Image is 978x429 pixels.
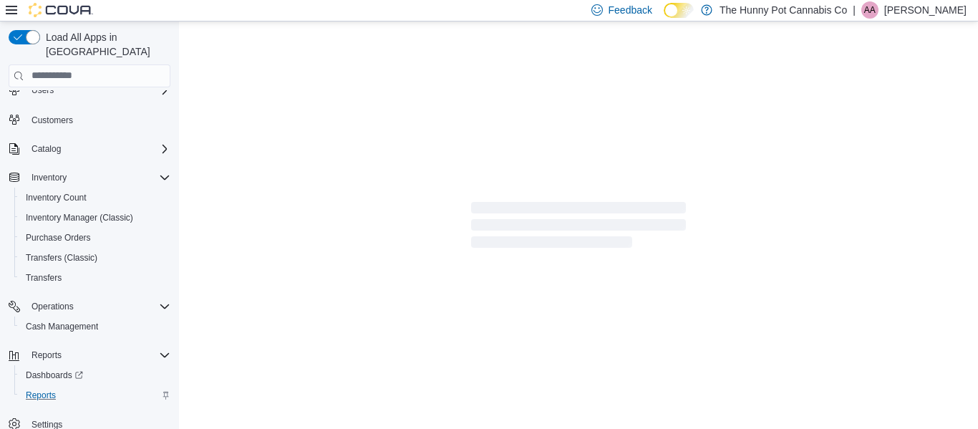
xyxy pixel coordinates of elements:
[26,272,62,284] span: Transfers
[26,370,83,381] span: Dashboards
[20,367,170,384] span: Dashboards
[26,110,170,128] span: Customers
[32,85,54,96] span: Users
[32,172,67,183] span: Inventory
[26,321,98,332] span: Cash Management
[32,143,61,155] span: Catalog
[20,249,103,266] a: Transfers (Classic)
[14,268,176,288] button: Transfers
[26,252,97,264] span: Transfers (Classic)
[26,112,79,129] a: Customers
[20,318,104,335] a: Cash Management
[20,387,170,404] span: Reports
[3,297,176,317] button: Operations
[14,385,176,405] button: Reports
[26,390,56,401] span: Reports
[26,192,87,203] span: Inventory Count
[26,232,91,244] span: Purchase Orders
[3,168,176,188] button: Inventory
[14,317,176,337] button: Cash Management
[14,228,176,248] button: Purchase Orders
[20,318,170,335] span: Cash Management
[32,301,74,312] span: Operations
[20,387,62,404] a: Reports
[32,115,73,126] span: Customers
[664,18,664,19] span: Dark Mode
[26,298,170,315] span: Operations
[853,1,856,19] p: |
[40,30,170,59] span: Load All Apps in [GEOGRAPHIC_DATA]
[20,209,139,226] a: Inventory Manager (Classic)
[26,169,72,186] button: Inventory
[26,169,170,186] span: Inventory
[864,1,876,19] span: AA
[3,80,176,100] button: Users
[609,3,652,17] span: Feedback
[720,1,847,19] p: The Hunny Pot Cannabis Co
[26,347,170,364] span: Reports
[3,139,176,159] button: Catalog
[14,248,176,268] button: Transfers (Classic)
[20,367,89,384] a: Dashboards
[20,269,170,286] span: Transfers
[26,347,67,364] button: Reports
[861,1,878,19] div: Abirami Asohan
[471,205,686,251] span: Loading
[14,365,176,385] a: Dashboards
[3,345,176,365] button: Reports
[32,350,62,361] span: Reports
[20,209,170,226] span: Inventory Manager (Classic)
[26,82,170,99] span: Users
[26,140,170,158] span: Catalog
[20,229,97,246] a: Purchase Orders
[26,212,133,223] span: Inventory Manager (Classic)
[26,82,59,99] button: Users
[3,109,176,130] button: Customers
[14,208,176,228] button: Inventory Manager (Classic)
[20,249,170,266] span: Transfers (Classic)
[29,3,93,17] img: Cova
[14,188,176,208] button: Inventory Count
[26,298,79,315] button: Operations
[664,3,694,18] input: Dark Mode
[20,189,170,206] span: Inventory Count
[20,269,67,286] a: Transfers
[20,189,92,206] a: Inventory Count
[20,229,170,246] span: Purchase Orders
[884,1,967,19] p: [PERSON_NAME]
[26,140,67,158] button: Catalog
